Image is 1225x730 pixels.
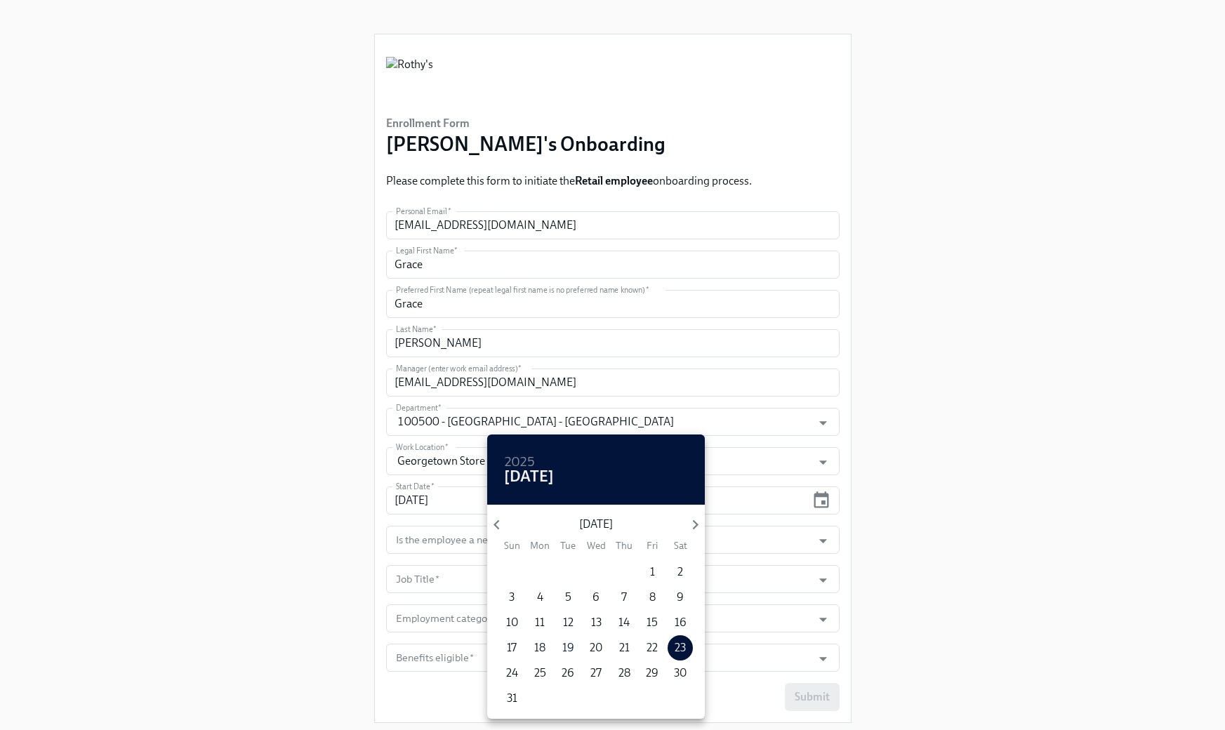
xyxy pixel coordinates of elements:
[507,640,517,656] p: 17
[640,610,665,635] button: 15
[507,691,517,706] p: 31
[674,665,687,681] p: 30
[562,665,574,681] p: 26
[504,451,535,474] h6: 2025
[527,661,552,686] button: 25
[592,590,600,605] p: 6
[611,661,637,686] button: 28
[677,590,684,605] p: 9
[583,610,609,635] button: 13
[562,640,574,656] p: 19
[506,665,518,681] p: 24
[618,665,630,681] p: 28
[590,665,602,681] p: 27
[499,635,524,661] button: 17
[527,635,552,661] button: 18
[668,585,693,610] button: 9
[504,466,554,487] h4: [DATE]
[611,585,637,610] button: 7
[649,590,656,605] p: 8
[555,661,581,686] button: 26
[499,686,524,711] button: 31
[527,539,552,552] span: Mon
[646,665,658,681] p: 29
[537,590,543,605] p: 4
[668,635,693,661] button: 23
[591,615,602,630] p: 13
[555,635,581,661] button: 19
[590,640,602,656] p: 20
[499,585,524,610] button: 3
[640,585,665,610] button: 8
[640,661,665,686] button: 29
[534,640,545,656] p: 18
[583,635,609,661] button: 20
[555,539,581,552] span: Tue
[499,661,524,686] button: 24
[647,615,658,630] p: 15
[675,615,687,630] p: 16
[527,585,552,610] button: 4
[499,610,524,635] button: 10
[640,559,665,585] button: 1
[583,585,609,610] button: 6
[583,661,609,686] button: 27
[565,590,571,605] p: 5
[647,640,658,656] p: 22
[509,590,515,605] p: 3
[675,640,686,656] p: 23
[618,615,630,630] p: 14
[668,539,693,552] span: Sat
[640,539,665,552] span: Fri
[506,517,685,532] p: [DATE]
[668,559,693,585] button: 2
[611,610,637,635] button: 14
[506,615,518,630] p: 10
[555,610,581,635] button: 12
[668,661,693,686] button: 30
[668,610,693,635] button: 16
[583,539,609,552] span: Wed
[677,564,683,580] p: 2
[504,470,554,484] button: [DATE]
[555,585,581,610] button: 5
[640,635,665,661] button: 22
[535,615,545,630] p: 11
[621,590,627,605] p: 7
[611,539,637,552] span: Thu
[650,564,655,580] p: 1
[563,615,574,630] p: 12
[499,539,524,552] span: Sun
[534,665,546,681] p: 25
[611,635,637,661] button: 21
[504,456,535,470] button: 2025
[619,640,630,656] p: 21
[527,610,552,635] button: 11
